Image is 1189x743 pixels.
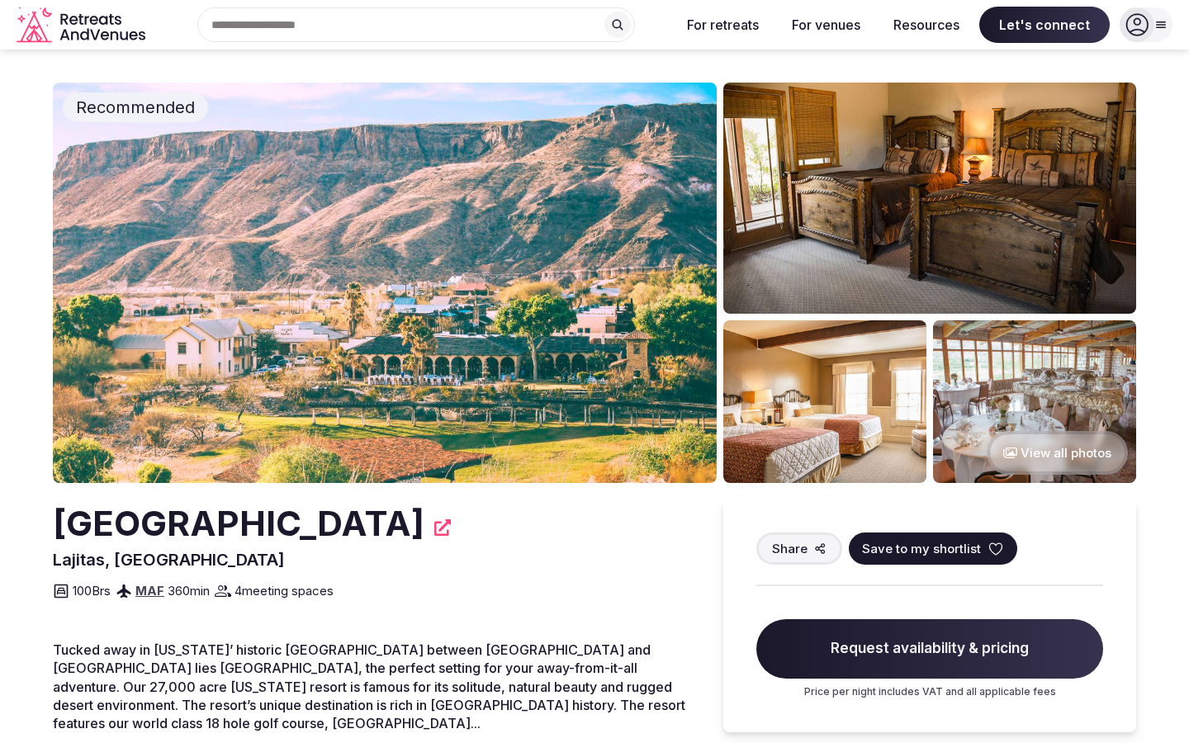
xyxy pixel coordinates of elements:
h2: [GEOGRAPHIC_DATA] [53,499,424,548]
img: Venue gallery photo [723,83,1136,314]
button: Share [756,532,842,565]
img: Venue gallery photo [723,320,926,483]
span: Recommended [69,96,201,119]
span: 100 Brs [73,582,111,599]
span: Tucked away in [US_STATE]’ historic [GEOGRAPHIC_DATA] between [GEOGRAPHIC_DATA] and [GEOGRAPHIC_D... [53,641,685,732]
svg: Retreats and Venues company logo [17,7,149,44]
button: Resources [880,7,973,43]
span: 360 min [168,582,210,599]
p: Price per night includes VAT and all applicable fees [756,685,1103,699]
span: Share [772,540,808,557]
span: Let's connect [979,7,1110,43]
button: For venues [779,7,874,43]
a: MAF [135,583,164,599]
a: Visit the homepage [17,7,149,44]
img: Venue cover photo [53,83,717,483]
span: 4 meeting spaces [234,582,334,599]
button: For retreats [674,7,772,43]
div: Recommended [63,92,208,122]
span: Save to my shortlist [862,540,981,557]
button: View all photos [987,431,1128,475]
span: Request availability & pricing [756,619,1103,679]
button: Save to my shortlist [849,532,1017,565]
span: Lajitas, [GEOGRAPHIC_DATA] [53,550,285,570]
img: Venue gallery photo [933,320,1136,483]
